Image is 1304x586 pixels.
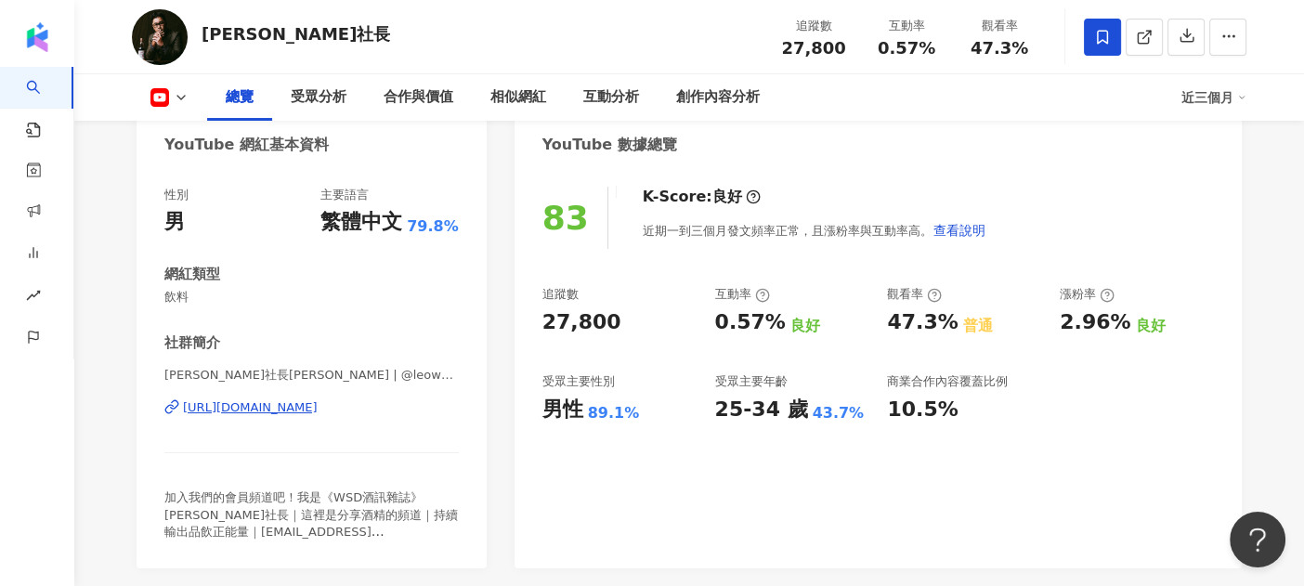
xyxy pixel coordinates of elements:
[964,17,1035,35] div: 觀看率
[714,286,769,303] div: 互動率
[183,399,318,416] div: [URL][DOMAIN_NAME]
[164,187,189,203] div: 性別
[712,187,742,207] div: 良好
[871,17,942,35] div: 互動率
[714,373,787,390] div: 受眾主要年齡
[887,373,1008,390] div: 商業合作內容覆蓋比例
[714,396,807,424] div: 25-34 歲
[164,367,459,384] span: [PERSON_NAME]社長[PERSON_NAME] | @leowumr5 | UCy1_BksY9UdNslXhngFN6AQ
[542,396,583,424] div: 男性
[887,308,958,337] div: 47.3%
[643,187,761,207] div: K-Score :
[887,396,958,424] div: 10.5%
[22,22,52,52] img: logo icon
[583,86,639,109] div: 互動分析
[878,39,935,58] span: 0.57%
[790,316,820,336] div: 良好
[226,86,254,109] div: 總覽
[202,22,390,46] div: [PERSON_NAME]社長
[164,208,185,237] div: 男
[407,216,459,237] span: 79.8%
[1060,286,1115,303] div: 漲粉率
[490,86,546,109] div: 相似網紅
[932,212,986,249] button: 查看說明
[933,223,985,238] span: 查看說明
[164,490,458,555] span: 加入我們的會員頻道吧！我是《WSD酒訊雜誌》[PERSON_NAME]社長｜這裡是分享酒精的頻道｜持續輸出品飲正能量｜[EMAIL_ADDRESS][DOMAIN_NAME]
[714,308,785,337] div: 0.57%
[813,403,865,423] div: 43.7%
[26,67,63,139] a: search
[963,316,993,336] div: 普通
[384,86,453,109] div: 合作與價值
[971,39,1028,58] span: 47.3%
[1060,308,1130,337] div: 2.96%
[1135,316,1165,336] div: 良好
[643,212,986,249] div: 近期一到三個月發文頻率正常，且漲粉率與互動率高。
[887,286,942,303] div: 觀看率
[26,277,41,319] span: rise
[164,265,220,284] div: 網紅類型
[588,403,640,423] div: 89.1%
[291,86,346,109] div: 受眾分析
[542,199,589,237] div: 83
[781,38,845,58] span: 27,800
[542,286,579,303] div: 追蹤數
[320,208,402,237] div: 繁體中文
[164,135,329,155] div: YouTube 網紅基本資料
[164,333,220,353] div: 社群簡介
[1230,512,1285,567] iframe: Help Scout Beacon - Open
[1181,83,1246,112] div: 近三個月
[320,187,369,203] div: 主要語言
[542,308,621,337] div: 27,800
[778,17,849,35] div: 追蹤數
[676,86,760,109] div: 創作內容分析
[542,373,615,390] div: 受眾主要性別
[164,399,459,416] a: [URL][DOMAIN_NAME]
[542,135,677,155] div: YouTube 數據總覽
[132,9,188,65] img: KOL Avatar
[164,289,459,306] span: 飲料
